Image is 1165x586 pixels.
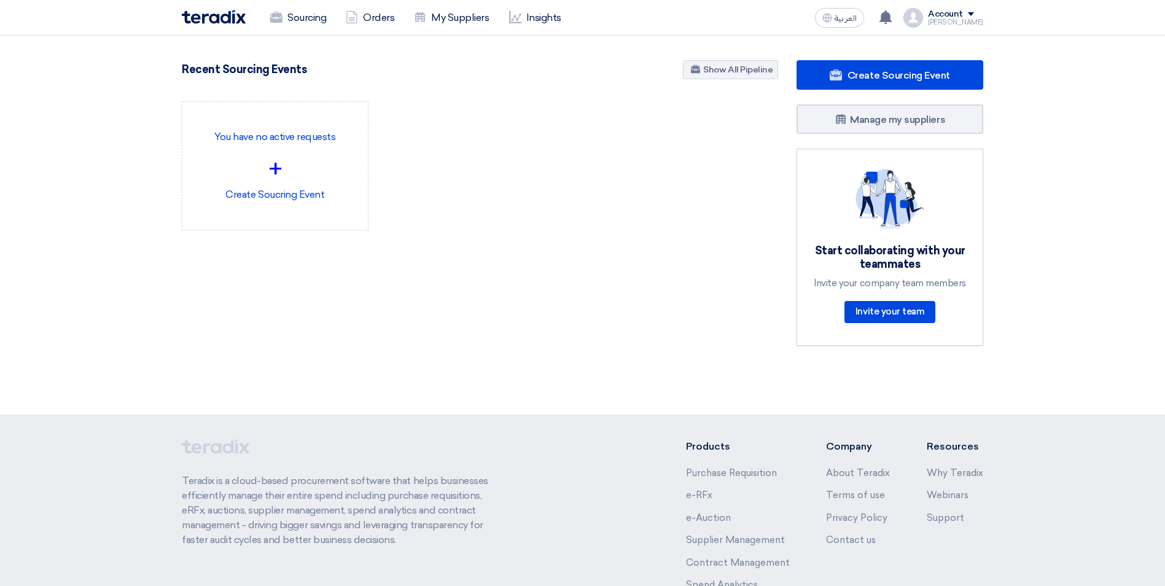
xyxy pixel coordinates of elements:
[683,60,778,79] a: Show All Pipeline
[404,4,499,31] a: My Suppliers
[927,439,983,454] li: Resources
[903,8,923,28] img: profile_test.png
[826,534,876,545] a: Contact us
[835,14,857,23] span: العربية
[686,490,712,501] a: e-RFx
[182,63,306,76] h4: Recent Sourcing Events
[927,490,968,501] a: Webinars
[192,130,358,144] p: You have no active requests
[797,104,983,134] a: Manage my suppliers
[928,9,963,20] div: Account
[826,467,890,479] a: About Teradix
[686,534,785,545] a: Supplier Management
[336,4,404,31] a: Orders
[826,439,890,454] li: Company
[826,490,885,501] a: Terms of use
[686,439,790,454] li: Products
[815,8,864,28] button: العربية
[844,301,935,323] a: Invite your team
[826,512,887,523] a: Privacy Policy
[192,150,358,187] div: +
[927,467,983,479] a: Why Teradix
[686,467,777,479] a: Purchase Requisition
[847,69,950,81] span: Create Sourcing Event
[855,169,924,229] img: invite_your_team.svg
[812,278,968,289] div: Invite your company team members
[260,4,336,31] a: Sourcing
[686,557,790,568] a: Contract Management
[192,112,358,220] div: Create Soucring Event
[182,10,246,24] img: Teradix logo
[499,4,571,31] a: Insights
[927,512,964,523] a: Support
[182,474,502,547] p: Teradix is a cloud-based procurement software that helps businesses efficiently manage their enti...
[686,512,731,523] a: e-Auction
[928,19,983,26] div: [PERSON_NAME]
[812,244,968,272] div: Start collaborating with your teammates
